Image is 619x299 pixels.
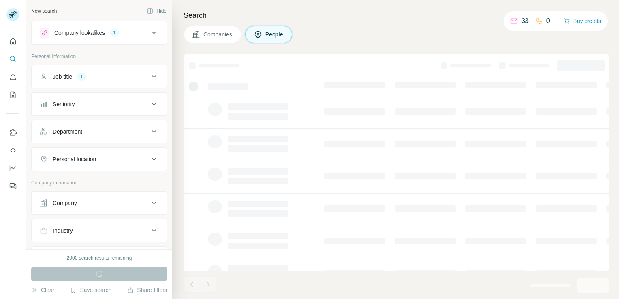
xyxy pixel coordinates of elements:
[53,199,77,207] div: Company
[53,128,82,136] div: Department
[6,88,19,102] button: My lists
[32,149,167,169] button: Personal location
[77,73,86,80] div: 1
[6,52,19,66] button: Search
[265,30,284,38] span: People
[53,226,73,235] div: Industry
[31,7,57,15] div: New search
[546,16,550,26] p: 0
[6,125,19,140] button: Use Surfe on LinkedIn
[32,221,167,240] button: Industry
[54,29,105,37] div: Company lookalikes
[6,34,19,49] button: Quick start
[53,100,75,108] div: Seniority
[70,286,111,294] button: Save search
[6,70,19,84] button: Enrich CSV
[6,179,19,193] button: Feedback
[6,143,19,158] button: Use Surfe API
[53,73,72,81] div: Job title
[32,94,167,114] button: Seniority
[141,5,172,17] button: Hide
[110,29,119,36] div: 1
[564,15,601,27] button: Buy credits
[67,254,132,262] div: 2000 search results remaining
[31,179,167,186] p: Company information
[127,286,167,294] button: Share filters
[31,286,54,294] button: Clear
[31,53,167,60] p: Personal information
[32,23,167,43] button: Company lookalikes1
[32,193,167,213] button: Company
[53,155,96,163] div: Personal location
[203,30,233,38] span: Companies
[6,161,19,175] button: Dashboard
[32,67,167,86] button: Job title1
[32,122,167,141] button: Department
[521,16,529,26] p: 33
[184,10,609,21] h4: Search
[32,248,167,268] button: HQ location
